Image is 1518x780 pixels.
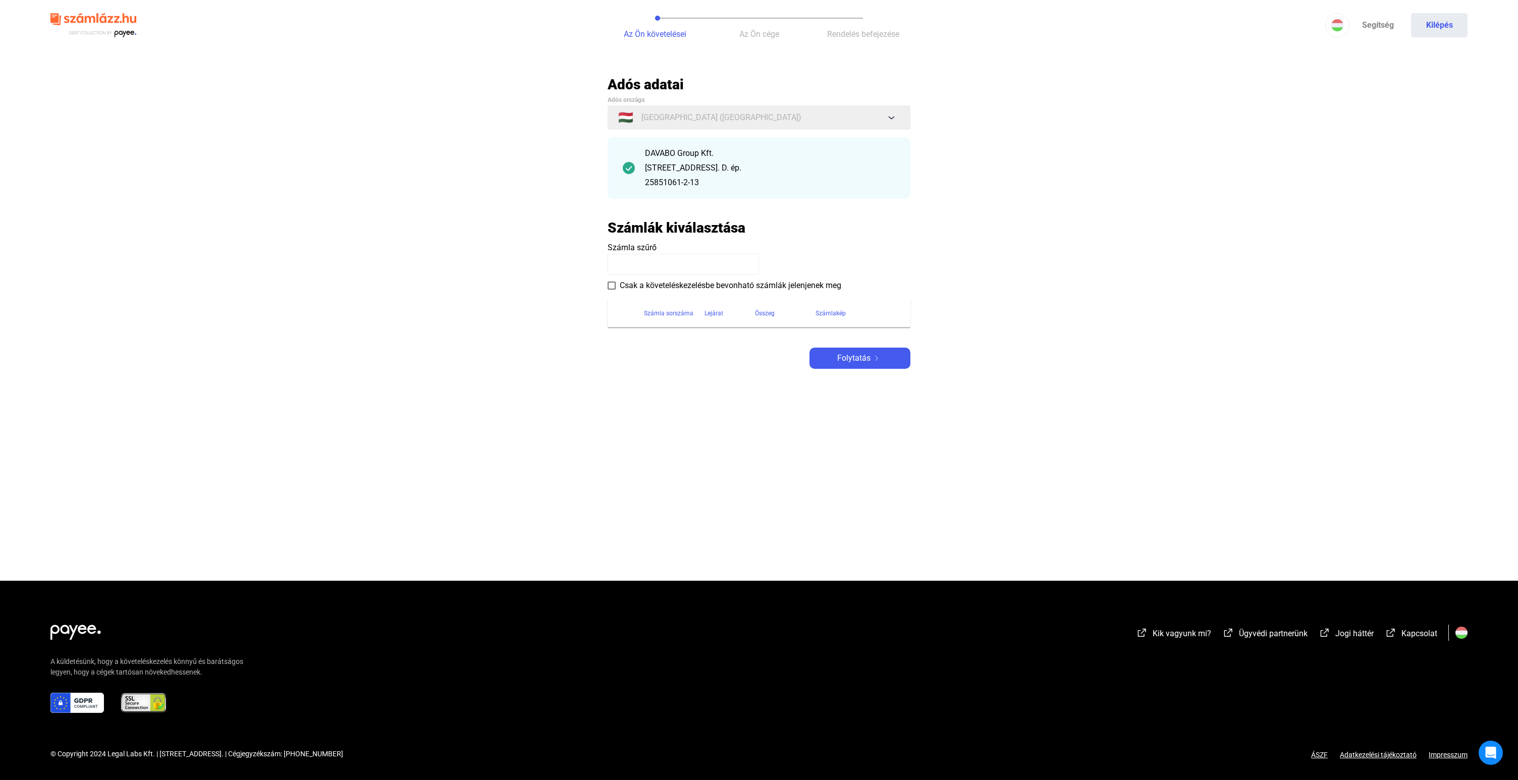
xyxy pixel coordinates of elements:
div: [STREET_ADDRESS]. D. ép. [645,162,895,174]
span: Számla szűrő [608,243,657,252]
img: external-link-white [1222,628,1234,638]
img: external-link-white [1385,628,1397,638]
span: Folytatás [837,352,871,364]
a: external-link-whiteÜgyvédi partnerünk [1222,630,1308,640]
span: Az Ön követelései [624,29,686,39]
div: Számlakép [816,307,898,319]
img: gdpr [50,693,104,713]
span: 🇭🇺 [618,112,633,124]
img: white-payee-white-dot.svg [50,619,101,640]
span: [GEOGRAPHIC_DATA] ([GEOGRAPHIC_DATA]) [641,112,801,124]
a: ÁSZF [1311,751,1328,759]
img: external-link-white [1136,628,1148,638]
span: Adós országa [608,96,644,103]
div: Számlakép [816,307,846,319]
div: 25851061-2-13 [645,177,895,189]
button: Kilépés [1411,13,1468,37]
img: HU [1331,19,1343,31]
img: HU.svg [1455,627,1468,639]
div: Lejárat [704,307,755,319]
span: Az Ön cége [739,29,779,39]
img: checkmark-darker-green-circle [623,162,635,174]
div: DAVABO Group Kft. [645,147,895,159]
button: 🇭🇺[GEOGRAPHIC_DATA] ([GEOGRAPHIC_DATA]) [608,105,910,130]
div: Számla sorszáma [644,307,704,319]
a: Adatkezelési tájékoztató [1328,751,1429,759]
span: Csak a követeléskezelésbe bevonható számlák jelenjenek meg [620,280,841,292]
img: external-link-white [1319,628,1331,638]
div: © Copyright 2024 Legal Labs Kft. | [STREET_ADDRESS]. | Cégjegyzékszám: [PHONE_NUMBER] [50,749,343,759]
img: arrow-right-white [871,356,883,361]
div: Összeg [755,307,775,319]
div: Open Intercom Messenger [1479,741,1503,765]
div: Összeg [755,307,816,319]
a: external-link-whiteJogi háttér [1319,630,1374,640]
h2: Adós adatai [608,76,910,93]
h2: Számlák kiválasztása [608,219,745,237]
img: ssl [120,693,167,713]
a: external-link-whiteKapcsolat [1385,630,1437,640]
button: HU [1325,13,1349,37]
div: Számla sorszáma [644,307,693,319]
img: szamlazzhu-logo [50,9,136,42]
span: Jogi háttér [1335,629,1374,638]
a: Segítség [1349,13,1406,37]
a: Impresszum [1429,751,1468,759]
button: Folytatásarrow-right-white [809,348,910,369]
span: Rendelés befejezése [827,29,899,39]
span: Kapcsolat [1401,629,1437,638]
a: external-link-whiteKik vagyunk mi? [1136,630,1211,640]
div: Lejárat [704,307,723,319]
span: Ügyvédi partnerünk [1239,629,1308,638]
span: Kik vagyunk mi? [1153,629,1211,638]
